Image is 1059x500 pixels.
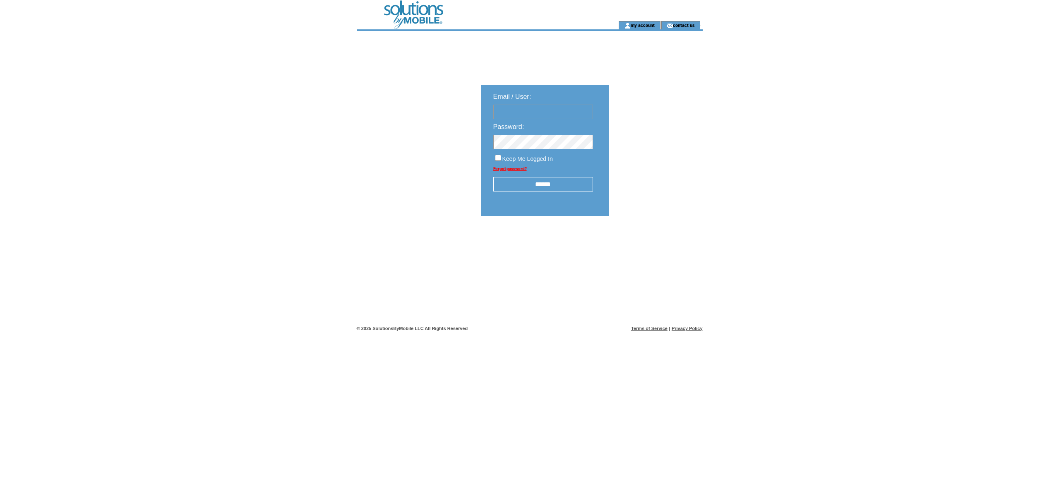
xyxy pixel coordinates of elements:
a: my account [631,22,655,28]
span: Password: [493,123,524,130]
img: transparent.png;jsessionid=86F826337A286520F398C43BAF3DEAA7 [633,237,675,247]
span: | [669,326,670,331]
span: © 2025 SolutionsByMobile LLC All Rights Reserved [357,326,468,331]
img: account_icon.gif;jsessionid=86F826337A286520F398C43BAF3DEAA7 [624,22,631,29]
a: contact us [673,22,695,28]
img: contact_us_icon.gif;jsessionid=86F826337A286520F398C43BAF3DEAA7 [667,22,673,29]
a: Forgot password? [493,166,527,171]
span: Email / User: [493,93,531,100]
a: Privacy Policy [672,326,703,331]
a: Terms of Service [631,326,668,331]
span: Keep Me Logged In [502,156,553,162]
